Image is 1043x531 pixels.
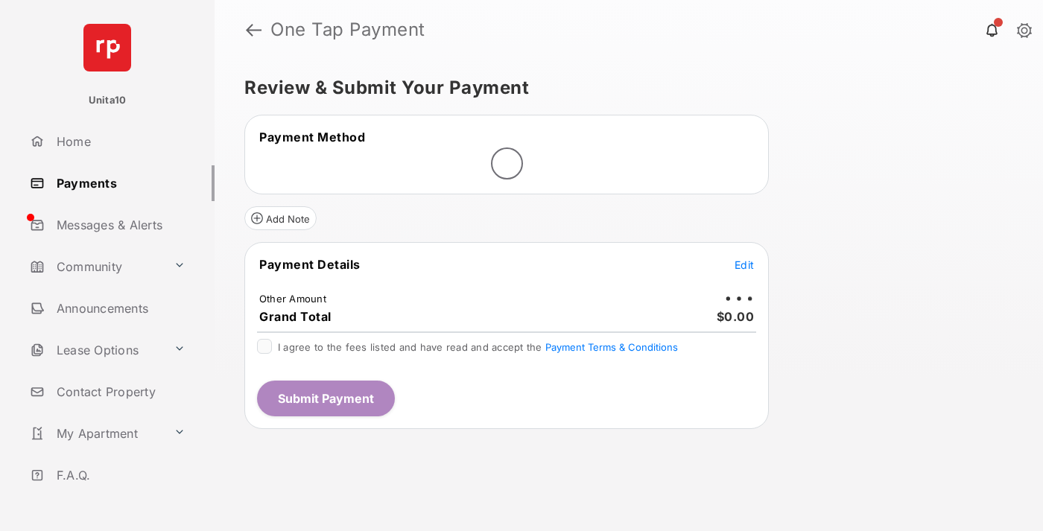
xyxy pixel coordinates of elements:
[259,309,332,324] span: Grand Total
[259,292,327,305] td: Other Amount
[83,24,131,71] img: svg+xml;base64,PHN2ZyB4bWxucz0iaHR0cDovL3d3dy53My5vcmcvMjAwMC9zdmciIHdpZHRoPSI2NCIgaGVpZ2h0PSI2NC...
[24,207,215,243] a: Messages & Alerts
[24,165,215,201] a: Payments
[24,332,168,368] a: Lease Options
[89,93,127,108] p: Unita10
[278,341,678,353] span: I agree to the fees listed and have read and accept the
[259,130,365,144] span: Payment Method
[244,206,317,230] button: Add Note
[717,309,755,324] span: $0.00
[24,416,168,451] a: My Apartment
[545,341,678,353] button: I agree to the fees listed and have read and accept the
[257,381,395,416] button: Submit Payment
[735,258,754,271] span: Edit
[735,257,754,272] button: Edit
[24,124,215,159] a: Home
[244,79,1001,97] h5: Review & Submit Your Payment
[270,21,425,39] strong: One Tap Payment
[24,290,215,326] a: Announcements
[259,257,361,272] span: Payment Details
[24,457,215,493] a: F.A.Q.
[24,249,168,284] a: Community
[24,374,215,410] a: Contact Property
